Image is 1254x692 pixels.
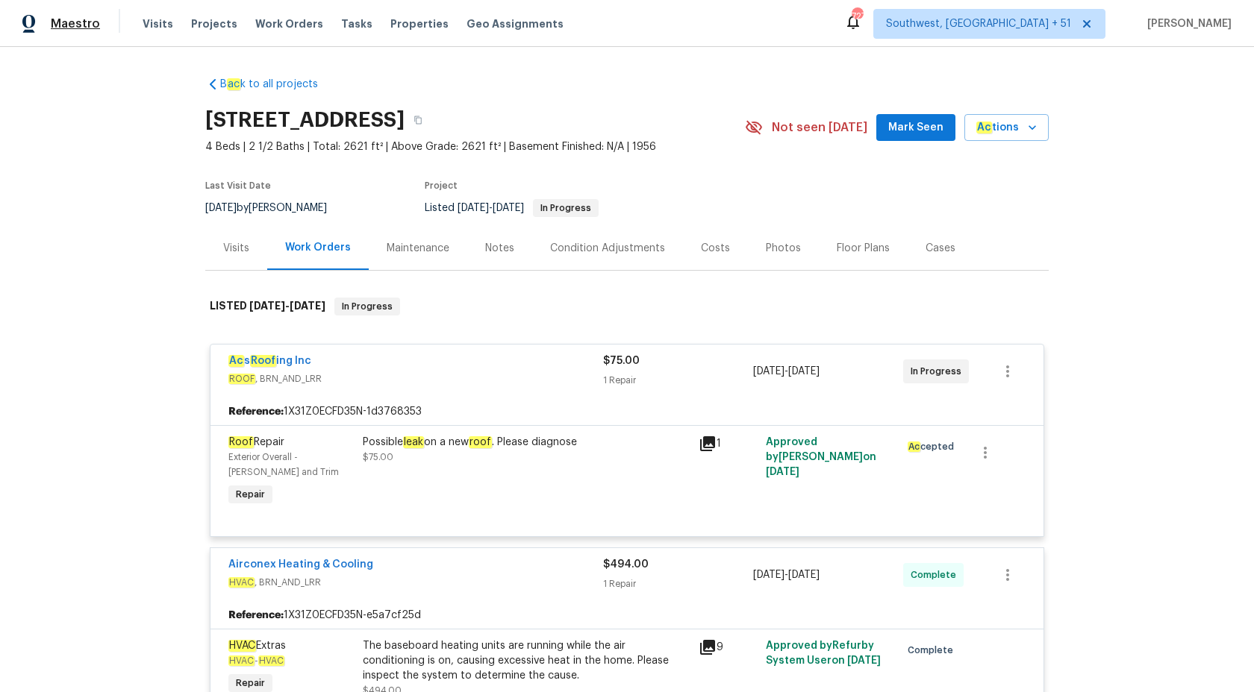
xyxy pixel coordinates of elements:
span: [DATE] [788,366,820,377]
span: [DATE] [493,203,524,213]
div: Floor Plans [837,241,890,256]
div: Work Orders [285,240,351,255]
span: [DATE] [788,570,820,580]
em: HVAC [228,655,255,666]
span: , BRN_AND_LRR [228,575,603,590]
div: LISTED [DATE]-[DATE]In Progress [205,283,1049,330]
div: Maintenance [387,241,449,256]
span: Repair [228,436,284,448]
div: 1X31Z0ECFD35N-1d3768353 [210,398,1044,425]
span: Visits [143,16,173,31]
span: B k to all projects [220,77,318,92]
span: [DATE] [753,366,784,377]
div: 1 Repair [603,373,753,388]
em: ac [227,78,240,90]
a: Airconex Heating & Cooling [228,559,373,570]
div: Cases [926,241,955,256]
span: Project [425,181,458,190]
span: Approved by Refurby System User on [766,641,881,666]
span: In Progress [911,364,967,379]
div: Possible on a new . Please diagnose [363,435,690,450]
span: , BRN_AND_LRR [228,371,603,386]
span: [DATE] [753,570,784,580]
div: 1 Repair [603,576,753,591]
span: Last Visit Date [205,181,271,190]
span: - [753,567,820,582]
div: Costs [701,241,730,256]
div: Notes [485,241,514,256]
span: 4 Beds | 2 1/2 Baths | Total: 2621 ft² | Above Grade: 2621 ft² | Basement Finished: N/A | 1956 [205,139,745,154]
span: [DATE] [290,301,325,311]
button: Actions [964,114,1049,142]
em: roof [469,436,492,448]
em: Ac [228,355,244,367]
em: Roof [228,436,254,448]
span: Exterior Overall - [PERSON_NAME] and Trim [228,453,339,476]
div: by [PERSON_NAME] [205,199,345,217]
span: - [228,656,284,665]
em: HVAC [228,640,256,652]
h2: [STREET_ADDRESS] [205,113,405,128]
em: Ac [908,441,920,452]
div: The baseboard heating units are running while the air conditioning is on, causing excessive heat ... [363,638,690,683]
span: $75.00 [603,356,640,366]
span: Repair [230,676,271,691]
span: $75.00 [363,453,393,462]
span: $494.00 [603,559,649,570]
span: tions [976,119,1019,137]
em: HVAC [228,577,255,588]
span: [DATE] [458,203,489,213]
div: 9 [699,638,757,656]
span: Not seen [DATE] [772,120,867,135]
span: [DATE] [847,655,881,666]
span: Approved by [PERSON_NAME] on [766,437,876,477]
div: 727 [852,9,862,24]
span: - [753,364,820,379]
span: Complete [908,643,959,658]
span: - [249,301,325,311]
em: leak [403,436,424,448]
span: [DATE] [205,203,237,213]
span: [DATE] [766,467,799,477]
span: - [458,203,524,213]
span: In Progress [534,204,597,213]
div: Photos [766,241,801,256]
div: 1 [699,435,757,453]
b: Reference: [228,404,284,419]
button: Mark Seen [876,114,955,142]
span: [DATE] [249,301,285,311]
span: Repair [230,487,271,502]
em: Roof [250,355,276,367]
span: Mark Seen [888,119,943,137]
button: Copy Address [405,107,431,133]
span: Southwest, [GEOGRAPHIC_DATA] + 51 [886,16,1071,31]
span: Tasks [341,19,372,29]
span: Listed [425,203,599,213]
div: Condition Adjustments [550,241,665,256]
span: cepted [908,439,960,454]
em: HVAC [258,655,284,666]
div: Visits [223,241,249,256]
a: Back to all projects [205,77,349,92]
span: Extras [228,640,286,652]
span: Maestro [51,16,100,31]
span: Geo Assignments [467,16,564,31]
em: ROOF [228,374,255,384]
span: Projects [191,16,237,31]
h6: LISTED [210,298,325,315]
span: [PERSON_NAME] [1141,16,1232,31]
span: Work Orders [255,16,323,31]
span: In Progress [336,299,399,314]
b: Reference: [228,608,284,623]
span: Complete [911,567,962,582]
div: 1X31Z0ECFD35N-e5a7cf25d [210,602,1044,629]
a: AcsRoofing Inc [228,355,311,367]
em: Ac [976,122,992,133]
span: Properties [390,16,449,31]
